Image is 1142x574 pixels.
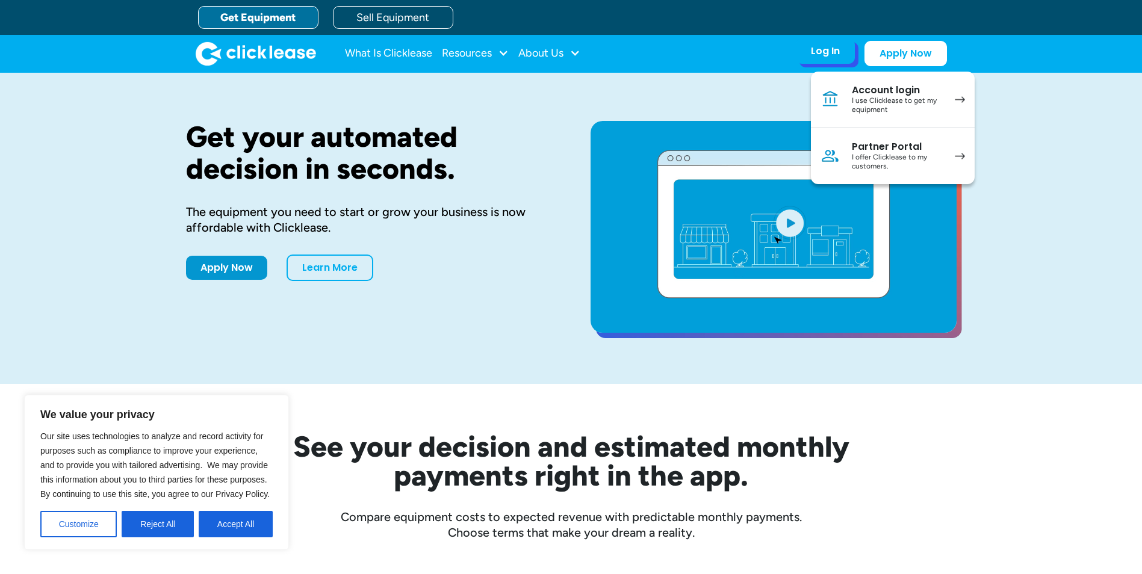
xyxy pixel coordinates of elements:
a: Get Equipment [198,6,318,29]
div: Partner Portal [852,141,943,153]
a: open lightbox [591,121,957,333]
button: Reject All [122,511,194,537]
div: I use Clicklease to get my equipment [852,96,943,115]
h1: Get your automated decision in seconds. [186,121,552,185]
button: Customize [40,511,117,537]
img: Blue play button logo on a light blue circular background [774,206,806,239]
img: Clicklease logo [196,42,316,66]
img: arrow [955,153,965,159]
img: Bank icon [821,90,840,109]
button: Accept All [199,511,273,537]
img: arrow [955,96,965,103]
div: Log In [811,45,840,57]
nav: Log In [811,72,975,184]
p: We value your privacy [40,407,273,422]
a: Apply Now [864,41,947,66]
h2: See your decision and estimated monthly payments right in the app. [234,432,908,490]
a: Account loginI use Clicklease to get my equipment [811,72,975,128]
a: home [196,42,316,66]
div: We value your privacy [24,395,289,550]
a: Learn More [287,255,373,281]
div: The equipment you need to start or grow your business is now affordable with Clicklease. [186,204,552,235]
span: Our site uses technologies to analyze and record activity for purposes such as compliance to impr... [40,431,270,499]
a: Partner PortalI offer Clicklease to my customers. [811,128,975,184]
a: Sell Equipment [333,6,453,29]
div: Account login [852,84,943,96]
div: I offer Clicklease to my customers. [852,153,943,171]
div: Compare equipment costs to expected revenue with predictable monthly payments. Choose terms that ... [186,509,957,540]
img: Person icon [821,146,840,165]
a: Apply Now [186,256,267,280]
div: About Us [518,42,580,66]
div: Resources [442,42,509,66]
a: What Is Clicklease [345,42,432,66]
